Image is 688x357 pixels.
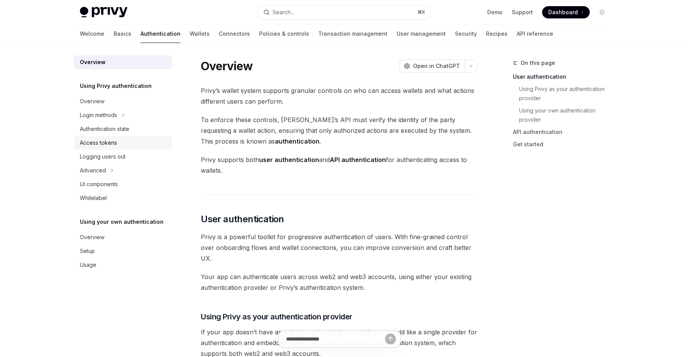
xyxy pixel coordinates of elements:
[80,81,152,91] h5: Using Privy authentication
[385,334,396,344] button: Send message
[201,231,478,264] span: Privy is a powerful toolkit for progressive authentication of users. With fine-grained control ov...
[80,246,95,256] div: Setup
[74,244,172,258] a: Setup
[399,59,465,73] button: Open in ChatGPT
[455,25,477,43] a: Security
[80,25,104,43] a: Welcome
[74,164,172,177] button: Advanced
[201,85,478,107] span: Privy’s wallet system supports granular controls on who can access wallets and what actions diffe...
[74,136,172,150] a: Access tokens
[74,55,172,69] a: Overview
[417,9,425,15] span: ⌘ K
[259,156,319,164] strong: user authentication
[80,166,106,175] div: Advanced
[80,233,104,242] div: Overview
[80,111,117,120] div: Login methods
[548,8,578,16] span: Dashboard
[190,25,210,43] a: Wallets
[486,25,508,43] a: Recipes
[201,311,352,322] span: Using Privy as your authentication provider
[74,122,172,136] a: Authentication state
[80,152,126,161] div: Logging users out
[74,150,172,164] a: Logging users out
[80,193,107,203] div: Whitelabel
[80,217,164,226] h5: Using your own authentication
[74,191,172,205] a: Whitelabel
[74,94,172,108] a: Overview
[330,156,386,164] strong: API authentication
[318,25,387,43] a: Transaction management
[513,83,614,104] a: Using Privy as your authentication provider
[397,25,446,43] a: User management
[521,58,555,68] span: On this page
[513,104,614,126] a: Using your own authentication provider
[74,258,172,272] a: Usage
[80,124,129,134] div: Authentication state
[80,7,127,18] img: light logo
[80,58,106,67] div: Overview
[259,25,309,43] a: Policies & controls
[74,108,172,122] button: Login methods
[80,97,104,106] div: Overview
[80,180,118,189] div: UI components
[487,8,503,16] a: Demo
[513,126,614,138] a: API authentication
[80,260,96,269] div: Usage
[517,25,553,43] a: API reference
[219,25,250,43] a: Connectors
[201,271,478,293] span: Your app can authenticate users across web2 and web3 accounts, using either your existing authent...
[80,138,117,147] div: Access tokens
[273,8,294,17] div: Search...
[542,6,590,18] a: Dashboard
[141,25,180,43] a: Authentication
[201,59,253,73] h1: Overview
[74,177,172,191] a: UI components
[114,25,131,43] a: Basics
[201,154,478,176] span: Privy supports both and for authenticating access to wallets.
[201,213,284,225] span: User authentication
[513,138,614,150] a: Get started
[74,230,172,244] a: Overview
[258,5,430,19] button: Search...⌘K
[286,331,385,347] input: Ask a question...
[512,8,533,16] a: Support
[413,62,460,70] span: Open in ChatGPT
[596,6,608,18] button: Toggle dark mode
[513,71,614,83] a: User authentication
[201,114,478,147] span: To enforce these controls, [PERSON_NAME]’s API must verify the identity of the party requesting a...
[275,137,319,145] strong: authentication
